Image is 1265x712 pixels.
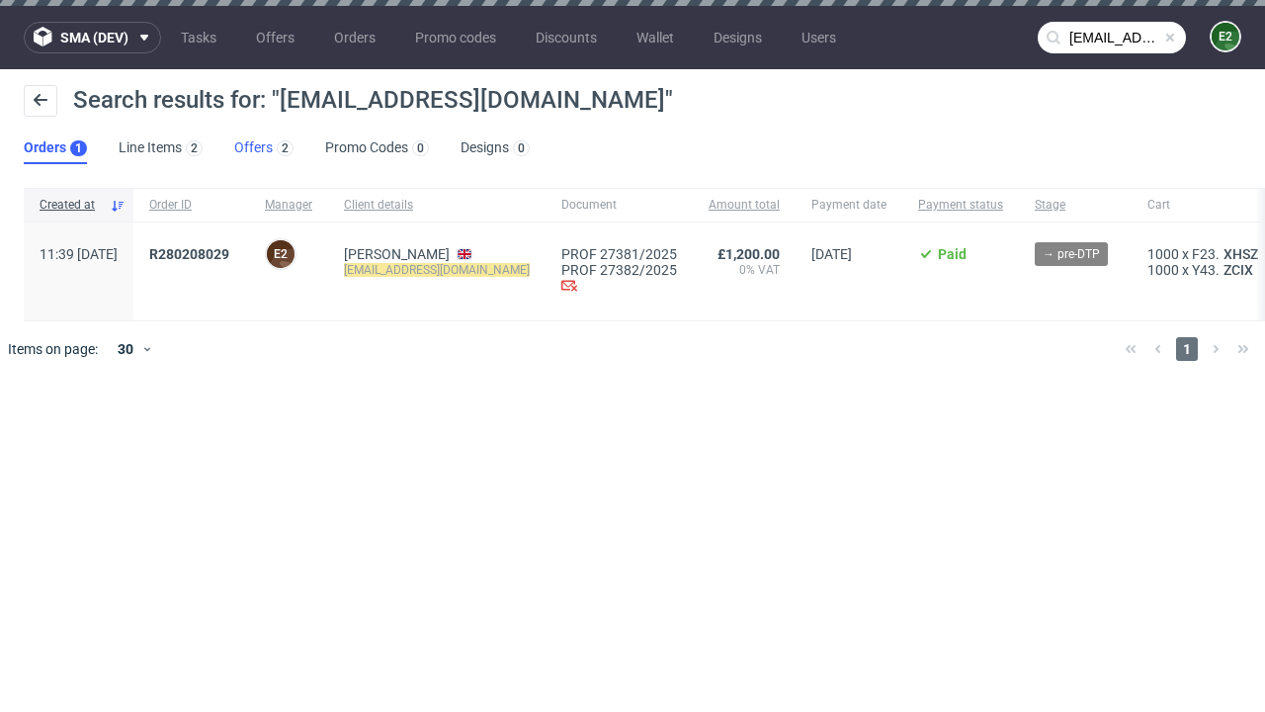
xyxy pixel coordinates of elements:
[1147,246,1179,262] span: 1000
[1220,246,1262,262] a: XHSZ
[267,240,295,268] figcaption: e2
[322,22,387,53] a: Orders
[282,141,289,155] div: 2
[8,339,98,359] span: Items on page:
[73,86,673,114] span: Search results for: "[EMAIL_ADDRESS][DOMAIN_NAME]"
[1147,262,1179,278] span: 1000
[40,246,118,262] span: 11:39 [DATE]
[344,197,530,214] span: Client details
[1212,23,1239,50] figcaption: e2
[625,22,686,53] a: Wallet
[1035,197,1116,214] span: Stage
[344,246,450,262] a: [PERSON_NAME]
[1176,337,1198,361] span: 1
[918,197,1003,214] span: Payment status
[938,246,967,262] span: Paid
[561,197,677,214] span: Document
[461,133,530,164] a: Designs0
[191,141,198,155] div: 2
[265,197,312,214] span: Manager
[790,22,848,53] a: Users
[169,22,228,53] a: Tasks
[325,133,429,164] a: Promo Codes0
[709,197,780,214] span: Amount total
[1043,245,1100,263] span: → pre-DTP
[106,335,141,363] div: 30
[149,246,229,262] span: R280208029
[524,22,609,53] a: Discounts
[811,246,852,262] span: [DATE]
[811,197,886,214] span: Payment date
[244,22,306,53] a: Offers
[403,22,508,53] a: Promo codes
[561,246,677,262] a: PROF 27381/2025
[702,22,774,53] a: Designs
[149,246,233,262] a: R280208029
[717,246,780,262] span: £1,200.00
[149,197,233,214] span: Order ID
[1192,262,1220,278] span: Y43.
[24,133,87,164] a: Orders1
[234,133,294,164] a: Offers2
[60,31,128,44] span: sma (dev)
[1147,246,1262,262] div: x
[561,262,677,278] a: PROF 27382/2025
[709,262,780,278] span: 0% VAT
[24,22,161,53] button: sma (dev)
[1192,246,1220,262] span: F23.
[417,141,424,155] div: 0
[344,263,530,277] mark: [EMAIL_ADDRESS][DOMAIN_NAME]
[75,141,82,155] div: 1
[518,141,525,155] div: 0
[40,197,102,214] span: Created at
[1220,262,1257,278] a: ZCIX
[119,133,203,164] a: Line Items2
[1147,197,1262,214] span: Cart
[1147,262,1262,278] div: x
